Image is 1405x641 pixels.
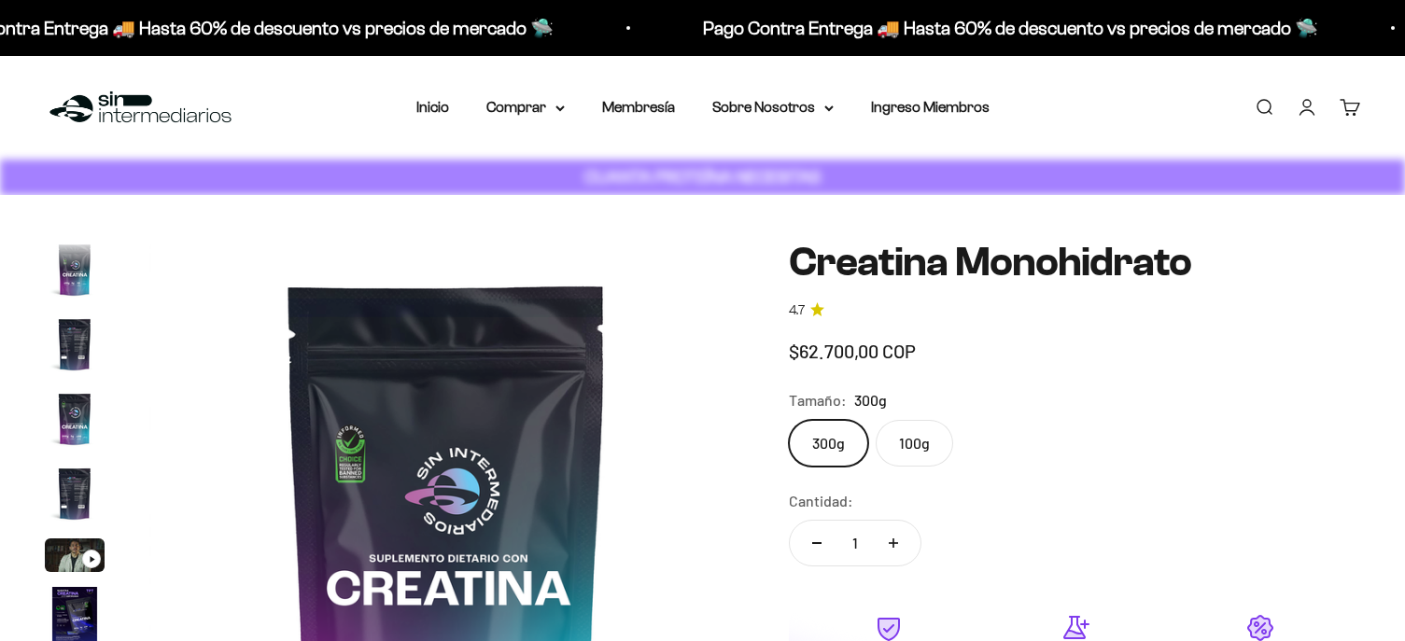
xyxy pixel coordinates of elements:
[45,464,105,523] img: Creatina Monohidrato
[789,300,1360,321] a: 4.74.7 de 5.0 estrellas
[789,300,805,321] span: 4.7
[789,336,916,366] sale-price: $62.700,00 COP
[789,240,1360,285] h1: Creatina Monohidrato
[486,95,565,119] summary: Comprar
[790,521,844,565] button: Reducir cantidad
[854,388,887,412] span: 300g
[45,314,105,374] img: Creatina Monohidrato
[584,167,821,187] strong: CUANTA PROTEÍNA NECESITAS
[45,240,105,305] button: Ir al artículo 1
[866,521,920,565] button: Aumentar cantidad
[45,464,105,529] button: Ir al artículo 4
[712,95,834,119] summary: Sobre Nosotros
[416,99,449,115] a: Inicio
[45,538,105,578] button: Ir al artículo 5
[871,99,990,115] a: Ingreso Miembros
[602,99,675,115] a: Membresía
[45,389,105,454] button: Ir al artículo 3
[45,389,105,449] img: Creatina Monohidrato
[695,13,1311,43] p: Pago Contra Entrega 🚚 Hasta 60% de descuento vs precios de mercado 🛸
[789,489,853,513] label: Cantidad:
[45,314,105,380] button: Ir al artículo 2
[789,388,847,412] legend: Tamaño:
[45,240,105,300] img: Creatina Monohidrato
